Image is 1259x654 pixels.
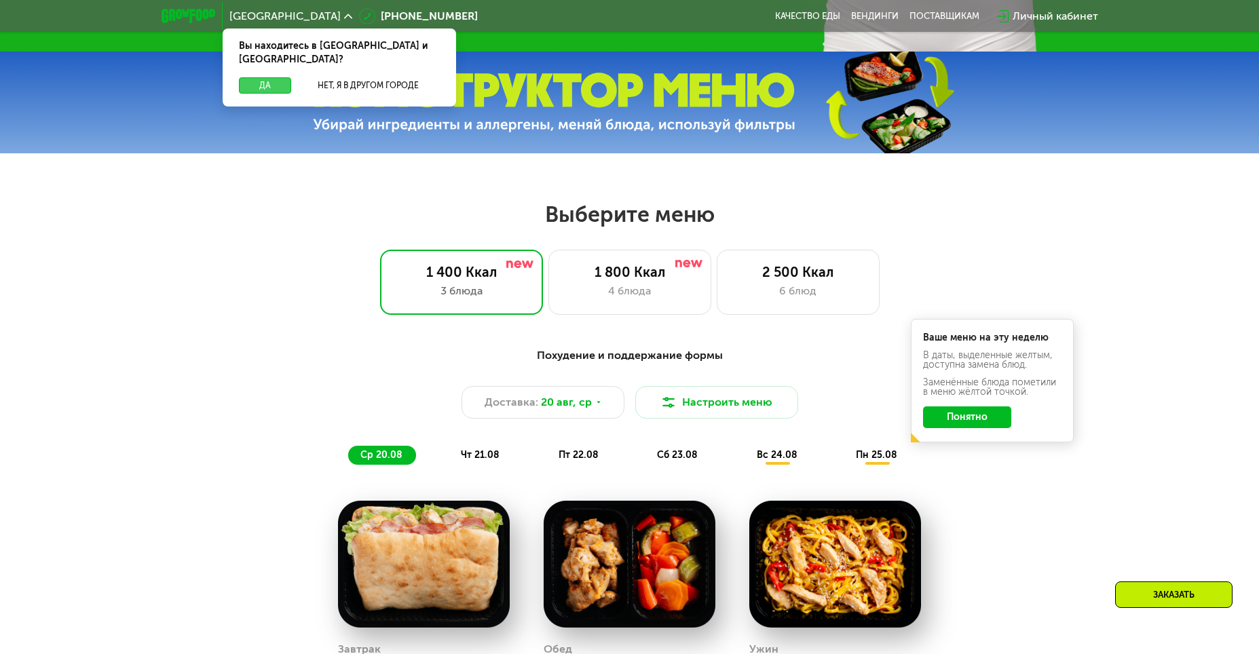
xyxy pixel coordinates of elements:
a: Качество еды [775,11,840,22]
div: 4 блюда [563,283,697,299]
span: [GEOGRAPHIC_DATA] [229,11,341,22]
div: Личный кабинет [1013,8,1098,24]
div: 3 блюда [394,283,529,299]
div: Заменённые блюда пометили в меню жёлтой точкой. [923,378,1061,397]
span: сб 23.08 [657,449,698,461]
span: 20 авг, ср [541,394,592,410]
div: 6 блюд [731,283,865,299]
div: Заказать [1115,581,1233,608]
span: Доставка: [485,394,538,410]
div: Похудение и поддержание формы [228,347,1032,364]
button: Понятно [923,406,1011,428]
span: вс 24.08 [757,449,797,461]
span: ср 20.08 [360,449,402,461]
span: чт 21.08 [461,449,500,461]
a: [PHONE_NUMBER] [359,8,478,24]
span: пн 25.08 [856,449,897,461]
div: поставщикам [909,11,979,22]
div: 1 800 Ккал [563,264,697,280]
span: пт 22.08 [559,449,599,461]
button: Настроить меню [635,386,798,419]
div: 1 400 Ккал [394,264,529,280]
div: В даты, выделенные желтым, доступна замена блюд. [923,351,1061,370]
button: Нет, я в другом городе [297,77,440,94]
button: Да [239,77,291,94]
h2: Выберите меню [43,201,1216,228]
div: 2 500 Ккал [731,264,865,280]
div: Ваше меню на эту неделю [923,333,1061,343]
div: Вы находитесь в [GEOGRAPHIC_DATA] и [GEOGRAPHIC_DATA]? [223,28,456,77]
a: Вендинги [851,11,899,22]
